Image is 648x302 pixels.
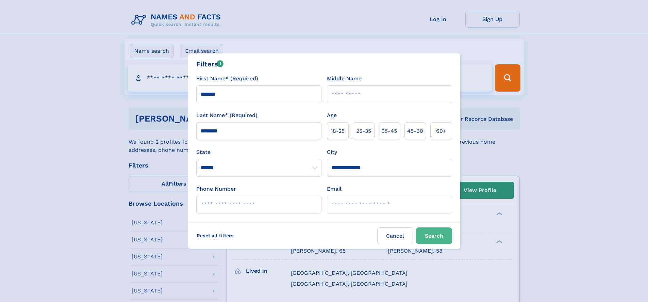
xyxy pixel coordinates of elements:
[196,59,224,69] div: Filters
[356,127,371,135] span: 25‑35
[382,127,397,135] span: 35‑45
[196,111,257,120] label: Last Name* (Required)
[327,185,342,193] label: Email
[192,227,238,244] label: Reset all filters
[196,148,321,156] label: State
[196,185,236,193] label: Phone Number
[327,148,337,156] label: City
[196,75,258,83] label: First Name* (Required)
[331,127,345,135] span: 18‑25
[377,227,413,244] label: Cancel
[407,127,423,135] span: 45‑60
[327,111,337,120] label: Age
[436,127,446,135] span: 60+
[416,227,452,244] button: Search
[327,75,362,83] label: Middle Name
